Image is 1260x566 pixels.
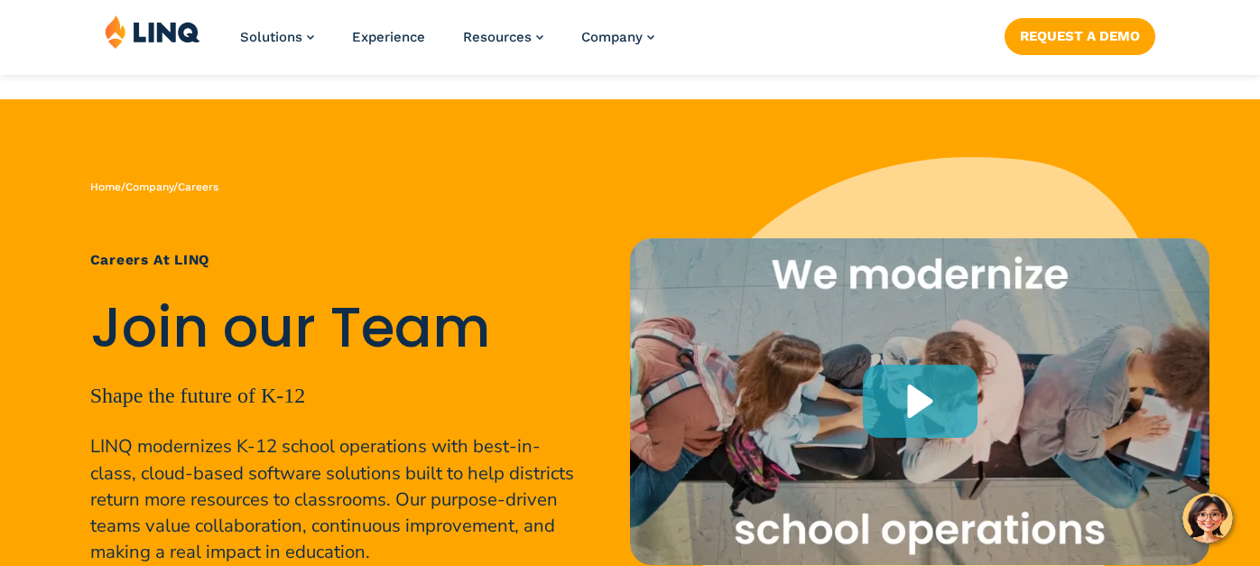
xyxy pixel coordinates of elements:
span: Resources [463,29,532,45]
span: / / [90,181,218,193]
a: Request a Demo [1005,18,1155,54]
a: Company [581,29,654,45]
span: Company [581,29,643,45]
div: Play [863,365,977,438]
a: Resources [463,29,543,45]
nav: Button Navigation [1005,14,1155,54]
a: Experience [352,29,425,45]
h2: Join our Team [90,296,579,360]
button: Hello, have a question? Let’s chat. [1182,493,1233,543]
a: Home [90,181,121,193]
span: Careers [178,181,218,193]
img: LINQ | K‑12 Software [105,14,200,49]
p: Shape the future of K-12 [90,379,579,412]
a: Company [125,181,173,193]
nav: Primary Navigation [240,14,654,74]
a: Solutions [240,29,314,45]
span: Solutions [240,29,302,45]
h1: Careers at LINQ [90,250,579,271]
p: LINQ modernizes K-12 school operations with best-in-class, cloud-based software solutions built t... [90,433,579,565]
